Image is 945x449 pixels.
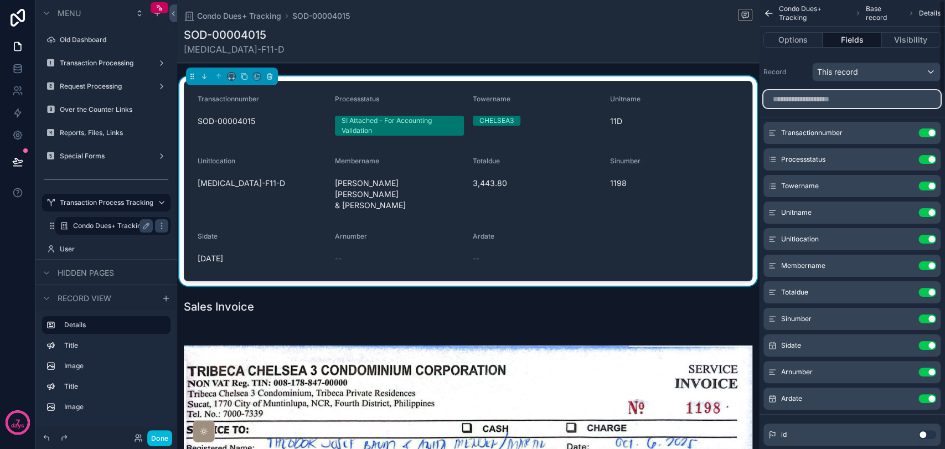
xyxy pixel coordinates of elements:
[473,95,510,103] span: Towername
[64,341,162,350] label: Title
[147,430,172,446] button: Done
[781,314,812,323] span: Sinumber
[781,430,787,439] span: id
[58,293,111,304] span: Record view
[781,182,819,190] span: Towername
[184,27,285,43] h1: SOD-00004015
[335,232,367,240] span: Arnumber
[473,232,494,240] span: Ardate
[781,155,825,164] span: Processstatus
[781,261,825,270] span: Membername
[60,59,148,68] label: Transaction Processing
[60,128,164,137] label: Reports, Files, Links
[781,128,843,137] span: Transactionnumber
[781,394,802,403] span: Ardate
[919,9,941,18] span: Details
[16,417,20,428] p: 7
[610,157,641,165] span: Sinumber
[781,341,801,350] span: Sidate
[197,11,281,22] span: Condo Dues+ Tracking
[292,11,350,22] a: SOD-00004015
[763,32,823,48] button: Options
[184,43,285,56] span: [MEDICAL_DATA]-F11-D
[64,382,162,391] label: Title
[198,178,326,189] span: [MEDICAL_DATA]-F11-D
[335,95,379,103] span: Processstatus
[60,152,148,161] label: Special Forms
[473,157,500,165] span: Totaldue
[610,95,641,103] span: Unitname
[473,178,601,189] span: 3,443.80
[812,63,941,81] button: This record
[60,35,164,44] label: Old Dashboard
[335,178,463,211] span: [PERSON_NAME] [PERSON_NAME] & [PERSON_NAME]
[64,402,162,411] label: Image
[184,11,281,22] a: Condo Dues+ Tracking
[60,198,153,207] label: Transaction Process Tracking
[610,116,739,127] span: 11D
[58,8,81,19] span: Menu
[11,421,24,430] p: days
[198,95,259,103] span: Transactionnumber
[473,253,479,264] span: --
[64,362,162,370] label: Image
[866,4,903,22] span: Base record
[781,208,812,217] span: Unitname
[58,267,114,278] span: Hidden pages
[60,245,164,254] label: User
[823,32,881,48] button: Fields
[342,116,457,136] div: SI Attached - For Accounting Validation
[60,105,164,114] label: Over the Counter Links
[763,68,808,76] label: Record
[35,311,177,427] div: scrollable content
[610,178,739,189] span: 1198
[60,82,148,91] label: Request Processing
[198,232,218,240] span: Sidate
[817,66,858,78] span: This record
[335,157,379,165] span: Membername
[781,288,808,297] span: Totaldue
[335,253,342,264] span: --
[479,116,514,126] div: CHELSEA3
[781,235,819,244] span: Unitlocation
[198,116,326,127] span: SOD-00004015
[198,253,326,264] span: [DATE]
[64,321,162,329] label: Details
[198,157,235,165] span: Unitlocation
[73,221,148,230] label: Condo Dues+ Tracking
[882,32,941,48] button: Visibility
[781,368,813,376] span: Arnumber
[779,4,850,22] span: Condo Dues+ Tracking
